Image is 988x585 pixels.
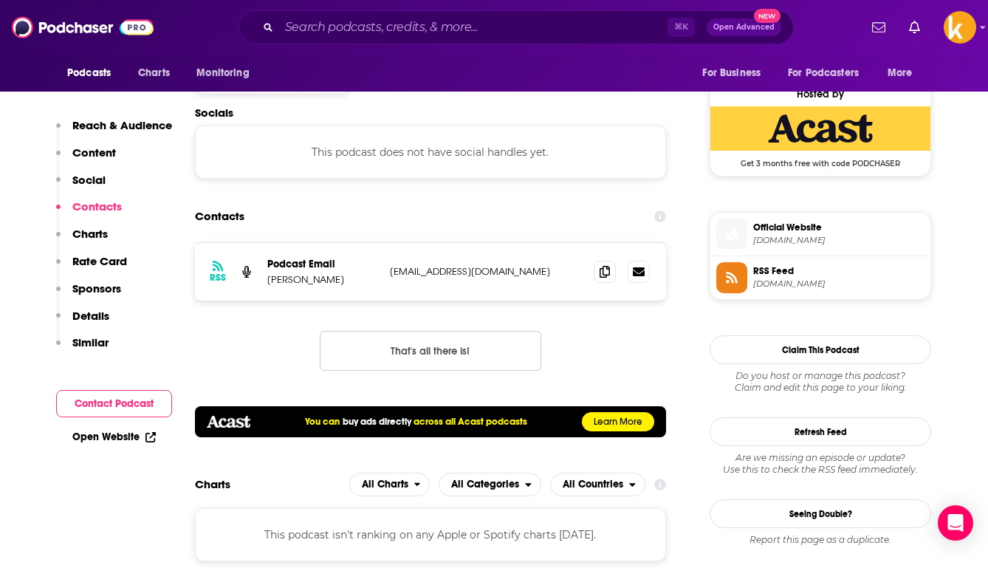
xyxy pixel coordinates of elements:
a: buy ads directly [343,416,411,428]
p: Reach & Audience [72,118,172,132]
img: acastlogo [207,416,250,428]
button: Claim This Podcast [710,335,931,364]
span: Logged in as sshawan [944,11,976,44]
h2: Contacts [195,202,244,230]
a: Show notifications dropdown [903,15,926,40]
h5: You can across all Acast podcasts [305,416,526,428]
div: Are we missing an episode or update? Use this to check the RSS feed immediately. [710,452,931,476]
button: Reach & Audience [56,118,172,146]
img: Acast Deal: Get 3 months free with code PODCHASER [710,106,930,151]
button: Rate Card [56,254,127,281]
img: Podchaser - Follow, Share and Rate Podcasts [12,13,154,41]
button: Sponsors [56,281,121,309]
div: This podcast isn't ranking on any Apple or Spotify charts [DATE]. [195,508,666,561]
button: open menu [439,473,541,496]
button: Details [56,309,109,336]
span: Open Advanced [713,24,775,31]
button: Open AdvancedNew [707,18,781,36]
h2: Charts [195,477,230,491]
button: Nothing here. [320,331,541,371]
button: Contacts [56,199,122,227]
p: Sponsors [72,281,121,295]
button: Refresh Feed [710,417,931,446]
a: Learn More [582,412,654,431]
span: All Charts [362,479,408,490]
span: More [888,63,913,83]
a: Open Website [72,431,156,443]
span: feeds.acast.com [753,278,924,290]
a: Charts [128,59,179,87]
p: [EMAIL_ADDRESS][DOMAIN_NAME] [390,265,582,278]
p: Contacts [72,199,122,213]
span: All Countries [563,479,623,490]
button: Social [56,173,106,200]
div: Claim and edit this page to your liking. [710,370,931,394]
span: For Business [702,63,761,83]
span: All Categories [451,479,519,490]
input: Search podcasts, credits, & more... [279,16,668,39]
div: This podcast does not have social handles yet. [195,126,666,179]
span: ⌘ K [668,18,695,37]
h3: RSS [210,272,226,284]
div: Search podcasts, credits, & more... [239,10,794,44]
button: Charts [56,227,108,254]
a: Acast Deal: Get 3 months free with code PODCHASER [710,106,930,167]
div: Hosted by [710,88,930,100]
a: Seeing Double? [710,499,931,528]
p: Social [72,173,106,187]
p: Similar [72,335,109,349]
p: Rate Card [72,254,127,268]
p: Details [72,309,109,323]
a: Official Website[DOMAIN_NAME] [716,219,924,250]
button: open menu [692,59,779,87]
button: open menu [349,473,430,496]
span: Monitoring [196,63,249,83]
p: Content [72,146,116,160]
a: RSS Feed[DOMAIN_NAME] [716,262,924,293]
span: New [754,9,781,23]
p: Charts [72,227,108,241]
div: Open Intercom Messenger [938,505,973,541]
button: open menu [186,59,268,87]
p: [PERSON_NAME] [267,273,378,286]
h2: Countries [550,473,645,496]
button: Show profile menu [944,11,976,44]
img: User Profile [944,11,976,44]
p: Podcast Email [267,258,378,270]
h2: Categories [439,473,541,496]
button: Content [56,146,116,173]
div: Report this page as a duplicate. [710,534,931,546]
span: Official Website [753,221,924,234]
span: RSS Feed [753,264,924,278]
h2: Socials [195,106,666,120]
button: open menu [778,59,880,87]
button: open menu [550,473,645,496]
span: Do you host or manage this podcast? [710,370,931,382]
button: open menu [57,59,130,87]
span: For Podcasters [788,63,859,83]
h2: Platforms [349,473,430,496]
a: Show notifications dropdown [866,15,891,40]
button: open menu [877,59,931,87]
span: Podcasts [67,63,111,83]
button: Similar [56,335,109,363]
span: Charts [138,63,170,83]
button: Contact Podcast [56,390,172,417]
span: shows.acast.com [753,235,924,246]
span: Get 3 months free with code PODCHASER [710,151,930,168]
